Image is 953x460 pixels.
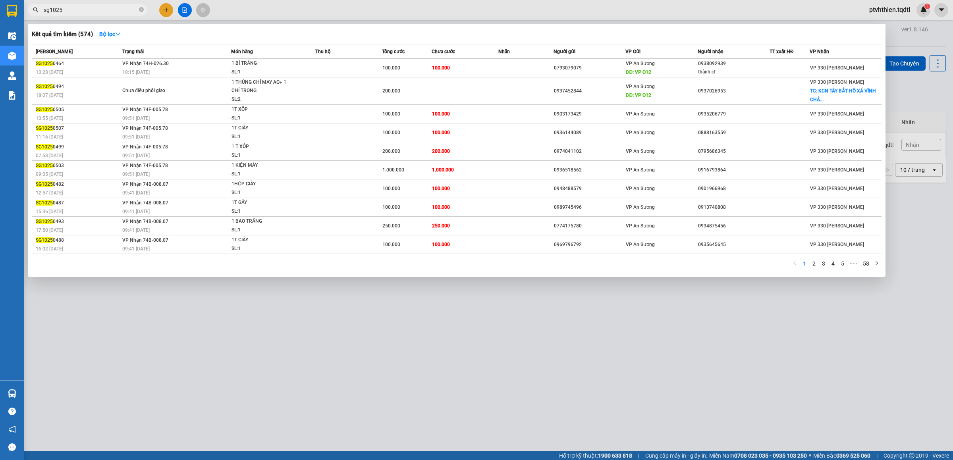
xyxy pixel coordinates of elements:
[432,186,450,191] span: 100.000
[554,64,625,72] div: 0793079079
[36,219,53,224] span: SG1025
[810,259,818,268] a: 2
[7,5,17,17] img: logo-vxr
[770,49,794,54] span: TT xuất HĐ
[36,60,120,68] div: 0464
[872,259,882,268] button: right
[231,124,291,133] div: 1T GIẤY
[382,223,400,229] span: 250.000
[122,237,168,243] span: VP Nhận 74B-008.07
[36,106,120,114] div: 0505
[231,133,291,141] div: SL: 1
[809,259,819,268] li: 2
[790,259,800,268] li: Previous Page
[231,180,291,189] div: 1HỘP GIẤY
[231,161,291,170] div: 1 KIỆN MÁY
[231,236,291,244] div: 1T GIẤY
[8,408,16,415] span: question-circle
[382,65,400,71] span: 100.000
[432,204,450,210] span: 100.000
[8,389,16,398] img: warehouse-icon
[99,31,121,37] strong: Bộ lọc
[698,166,769,174] div: 0916793864
[382,242,400,247] span: 100.000
[432,167,454,173] span: 1.000.000
[231,189,291,197] div: SL: 1
[36,144,53,150] span: SG1025
[382,88,400,94] span: 200.000
[626,148,655,154] span: VP An Sương
[231,198,291,207] div: 1T GẤY
[36,237,53,243] span: SG1025
[626,92,651,98] span: DĐ: VP Q12
[8,32,16,40] img: warehouse-icon
[698,241,769,249] div: 0935645645
[626,242,655,247] span: VP An Sương
[874,261,879,266] span: right
[122,219,168,224] span: VP Nhận 74B-008.07
[36,107,53,112] span: SG1025
[122,209,150,214] span: 09:41 [DATE]
[800,259,809,268] a: 1
[860,259,872,268] li: 58
[231,217,291,226] div: 1 BAO TRẮNG
[626,84,655,89] span: VP An Sương
[231,59,291,68] div: 1 BÌ TRẮNG
[32,30,93,38] h3: Kết quả tìm kiếm ( 574 )
[36,180,120,189] div: 0482
[8,91,16,100] img: solution-icon
[810,49,829,54] span: VP Nhận
[231,78,291,95] div: 1 THÙNG CHỈ MAY AQ+ 1 CHỈ TRONG
[122,69,150,75] span: 10:15 [DATE]
[315,49,330,54] span: Thu hộ
[122,181,168,187] span: VP Nhận 74B-008.07
[93,28,127,40] button: Bộ lọcdown
[36,217,120,226] div: 0493
[810,242,864,247] span: VP 330 [PERSON_NAME]
[432,65,450,71] span: 100.000
[872,259,882,268] li: Next Page
[231,244,291,253] div: SL: 1
[554,241,625,249] div: 0969796792
[698,49,723,54] span: Người nhận
[554,49,575,54] span: Người gửi
[36,125,53,131] span: SG1025
[8,425,16,433] span: notification
[554,147,625,156] div: 0974041102
[8,443,16,451] span: message
[498,49,510,54] span: Nhãn
[36,69,63,75] span: 10:28 [DATE]
[829,259,837,268] a: 4
[231,95,291,104] div: SL: 2
[122,144,168,150] span: VP Nhận 74F-005.78
[847,259,860,268] span: •••
[122,163,168,168] span: VP Nhận 74F-005.78
[698,129,769,137] div: 0888163559
[698,68,769,76] div: thành cf
[231,207,291,216] div: SL: 1
[36,61,53,66] span: SG1025
[44,6,137,14] input: Tìm tên, số ĐT hoặc mã đơn
[36,227,63,233] span: 17:50 [DATE]
[382,148,400,154] span: 200.000
[810,186,864,191] span: VP 330 [PERSON_NAME]
[432,111,450,117] span: 100.000
[626,69,651,75] span: DĐ: VP Q12
[122,153,150,158] span: 09:51 [DATE]
[819,259,828,268] a: 3
[231,49,253,54] span: Món hàng
[36,143,120,151] div: 0499
[122,61,169,66] span: VP Nhận 74H-026.30
[122,171,150,177] span: 09:51 [DATE]
[810,130,864,135] span: VP 330 [PERSON_NAME]
[122,125,168,131] span: VP Nhận 74F-005.78
[554,203,625,212] div: 0989745496
[122,115,150,121] span: 09:51 [DATE]
[847,259,860,268] li: Next 5 Pages
[382,167,404,173] span: 1.000.000
[698,110,769,118] div: 0935206779
[554,166,625,174] div: 0936518562
[810,204,864,210] span: VP 330 [PERSON_NAME]
[838,259,847,268] li: 5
